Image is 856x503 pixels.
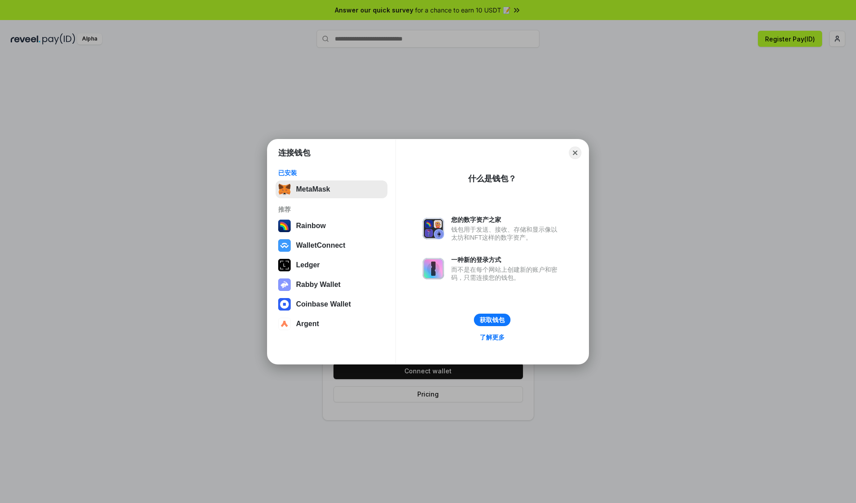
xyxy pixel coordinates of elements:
[296,241,346,249] div: WalletConnect
[278,205,385,213] div: 推荐
[451,256,562,264] div: 一种新的登录方式
[278,183,291,196] img: svg+xml,%3Csvg%20fill%3D%22none%22%20height%3D%2233%22%20viewBox%3D%220%200%2035%2033%22%20width%...
[278,147,310,158] h1: 连接钱包
[296,222,326,230] div: Rainbow
[276,217,387,235] button: Rainbow
[276,315,387,333] button: Argent
[474,314,510,326] button: 获取钱包
[276,295,387,313] button: Coinbase Wallet
[451,225,562,241] div: 钱包用于发送、接收、存储和显示像以太坊和NFT这样的数字资产。
[278,298,291,311] img: svg+xml,%3Csvg%20width%3D%2228%22%20height%3D%2228%22%20viewBox%3D%220%200%2028%2028%22%20fill%3D...
[480,333,505,341] div: 了解更多
[296,320,319,328] div: Argent
[423,258,444,279] img: svg+xml,%3Csvg%20xmlns%3D%22http%3A%2F%2Fwww.w3.org%2F2000%2Fsvg%22%20fill%3D%22none%22%20viewBox...
[276,237,387,254] button: WalletConnect
[296,281,341,289] div: Rabby Wallet
[278,278,291,291] img: svg+xml,%3Csvg%20xmlns%3D%22http%3A%2F%2Fwww.w3.org%2F2000%2Fsvg%22%20fill%3D%22none%22%20viewBox...
[276,276,387,294] button: Rabby Wallet
[480,316,505,324] div: 获取钱包
[276,256,387,274] button: Ledger
[276,180,387,198] button: MetaMask
[278,220,291,232] img: svg+xml,%3Csvg%20width%3D%22120%22%20height%3D%22120%22%20viewBox%3D%220%200%20120%20120%22%20fil...
[468,173,516,184] div: 什么是钱包？
[296,300,351,308] div: Coinbase Wallet
[569,147,581,159] button: Close
[296,261,320,269] div: Ledger
[296,185,330,193] div: MetaMask
[474,331,510,343] a: 了解更多
[278,259,291,271] img: svg+xml,%3Csvg%20xmlns%3D%22http%3A%2F%2Fwww.w3.org%2F2000%2Fsvg%22%20width%3D%2228%22%20height%3...
[278,318,291,330] img: svg+xml,%3Csvg%20width%3D%2228%22%20height%3D%2228%22%20viewBox%3D%220%200%2028%2028%22%20fill%3D...
[451,266,562,282] div: 而不是在每个网站上创建新的账户和密码，只需连接您的钱包。
[278,239,291,252] img: svg+xml,%3Csvg%20width%3D%2228%22%20height%3D%2228%22%20viewBox%3D%220%200%2028%2028%22%20fill%3D...
[451,216,562,224] div: 您的数字资产之家
[278,169,385,177] div: 已安装
[423,218,444,239] img: svg+xml,%3Csvg%20xmlns%3D%22http%3A%2F%2Fwww.w3.org%2F2000%2Fsvg%22%20fill%3D%22none%22%20viewBox...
